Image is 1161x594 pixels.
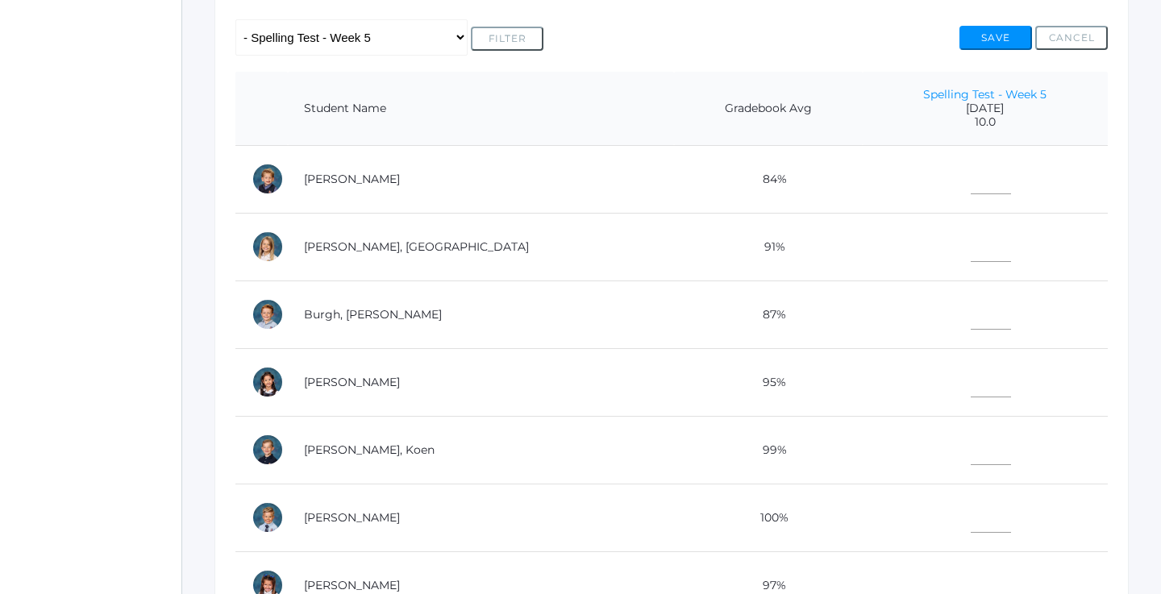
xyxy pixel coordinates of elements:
[304,442,435,457] a: [PERSON_NAME], Koen
[1035,26,1108,50] button: Cancel
[674,145,862,213] td: 84%
[304,307,442,322] a: Burgh, [PERSON_NAME]
[923,87,1047,102] a: Spelling Test - Week 5
[471,27,543,51] button: Filter
[252,231,284,263] div: Isla Armstrong
[304,239,529,254] a: [PERSON_NAME], [GEOGRAPHIC_DATA]
[304,510,400,525] a: [PERSON_NAME]
[252,501,284,534] div: Liam Culver
[252,366,284,398] div: Whitney Chea
[304,172,400,186] a: [PERSON_NAME]
[674,213,862,280] td: 91%
[674,484,862,551] td: 100%
[304,375,400,389] a: [PERSON_NAME]
[674,280,862,348] td: 87%
[959,26,1032,50] button: Save
[252,434,284,466] div: Koen Crocker
[879,102,1092,115] span: [DATE]
[674,72,862,146] th: Gradebook Avg
[674,348,862,416] td: 95%
[252,163,284,195] div: Nolan Alstot
[288,72,674,146] th: Student Name
[252,298,284,330] div: Gibson Burgh
[674,416,862,484] td: 99%
[879,115,1092,129] span: 10.0
[304,578,400,592] a: [PERSON_NAME]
